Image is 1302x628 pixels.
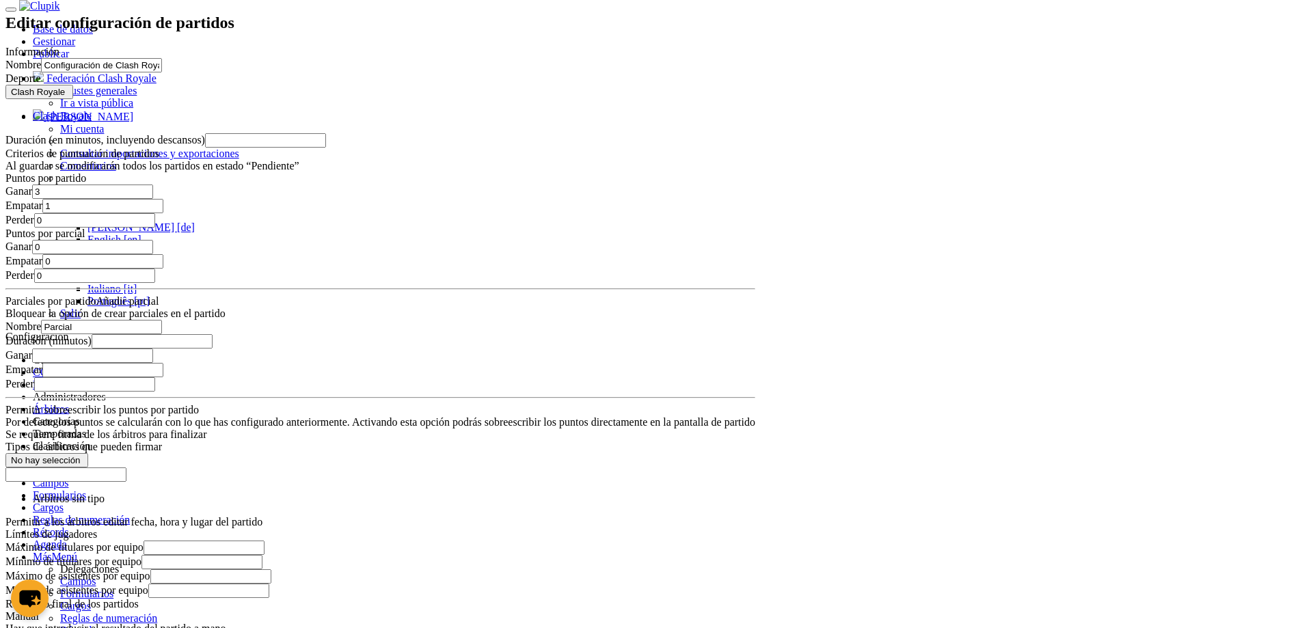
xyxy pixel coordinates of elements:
label: Empatar [5,200,163,211]
input: Ganar [32,240,153,254]
input: Mínimo de asistentes por equipo [148,584,269,598]
a: Clash Royale [33,110,92,122]
label: Mínimo de titulares por equipo [5,556,262,567]
input: Nombre [41,320,162,334]
input: Empatar [42,254,163,269]
label: Ganar [5,185,153,197]
label: Bloquear la opción de crear parciales en el partido [5,308,226,319]
label: Perder [5,269,155,281]
label: Deporte [5,72,755,122]
span: Por defecto los puntos se calcularán con lo que has configurado anteriormente. Activando esta opc... [5,416,755,428]
label: Tipos de árbitros que pueden firmar [5,441,162,452]
input: Mínimo de titulares por equipo [141,555,262,569]
label: Duración (en minutos, incluyendo descansos) [5,134,326,146]
input: Perder [34,269,155,283]
div: Información [5,46,755,58]
label: Perder [5,378,155,390]
label: Nombre [5,320,162,332]
span: Arbitros sin tipo [33,493,105,504]
label: Empatar [5,255,163,267]
label: Permitir sobreescribir los puntos por partido [5,404,755,428]
div: Puntos por partido [5,172,755,185]
label: Máximo de asistentes por equipo [5,570,271,582]
input: Empatar [42,199,163,213]
input: Duración (en minutos, incluyendo descansos) [205,133,326,148]
input: Ganar [32,185,153,199]
input: Perder [34,377,155,392]
button: chat-button [11,579,49,617]
input: Nombre [41,58,162,72]
input: Perder [34,213,155,228]
label: Mínimo de asistentes por equipo [5,584,269,596]
div: Límites de jugadores [5,528,755,541]
label: Máximo de titulares por equipo [5,541,265,553]
input: Máximo de asistentes por equipo [150,569,271,584]
label: Permitir a los árbitros editar fecha, hora y lugar del partido [5,516,262,528]
h2: Editar configuración de partidos [5,14,755,32]
input: Máximo de titulares por equipo [144,541,265,555]
label: Duración (minutos) [5,335,213,346]
div: Criterios de puntuación de partidos [5,148,755,160]
label: Se requiere firma de los árbitros para finalizar [5,428,207,440]
div: Resultado final de los partidos [5,598,755,610]
span: Clash Royale [11,87,65,97]
button: No hay selección [5,453,88,467]
a: Añadir parcial [96,295,159,307]
div: Puntos por parcial [5,228,755,240]
input: Empatar [42,363,163,377]
label: Nombre [5,59,162,70]
label: Empatar [5,364,163,375]
input: Ganar [32,349,153,363]
div: Parciales por partido [5,295,755,308]
label: Perder [5,214,155,226]
input: Duración (minutos) [92,334,213,349]
button: DeporteClash Royale [5,85,73,99]
label: Ganar [5,349,153,361]
label: Ganar [5,241,153,252]
span: No hay selección [11,455,81,465]
div: Al guardar se modificarán todos los partidos en estado “Pendiente” [5,160,755,172]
